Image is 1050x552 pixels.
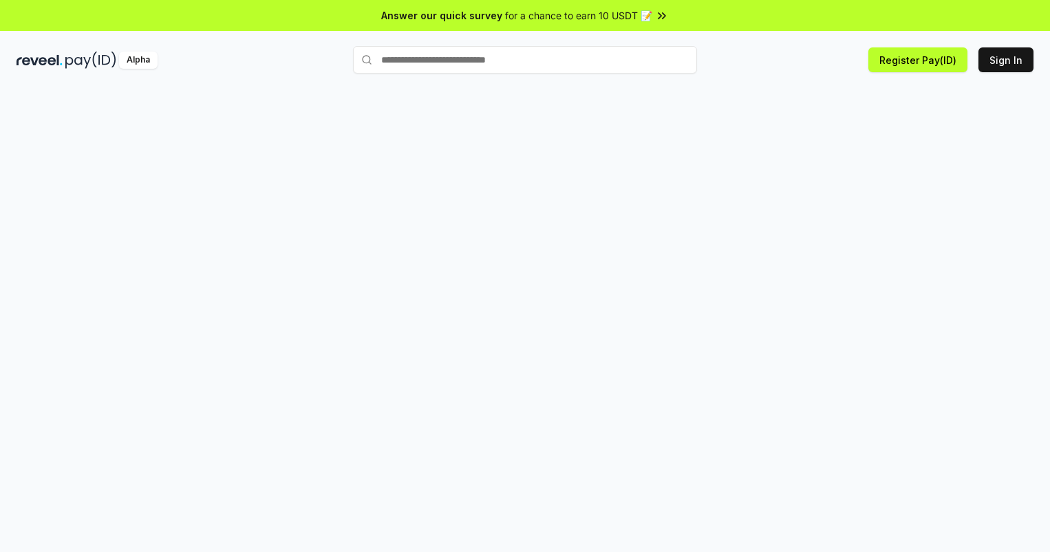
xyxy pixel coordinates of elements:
[381,8,502,23] span: Answer our quick survey
[17,52,63,69] img: reveel_dark
[978,47,1033,72] button: Sign In
[868,47,967,72] button: Register Pay(ID)
[119,52,158,69] div: Alpha
[65,52,116,69] img: pay_id
[505,8,652,23] span: for a chance to earn 10 USDT 📝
